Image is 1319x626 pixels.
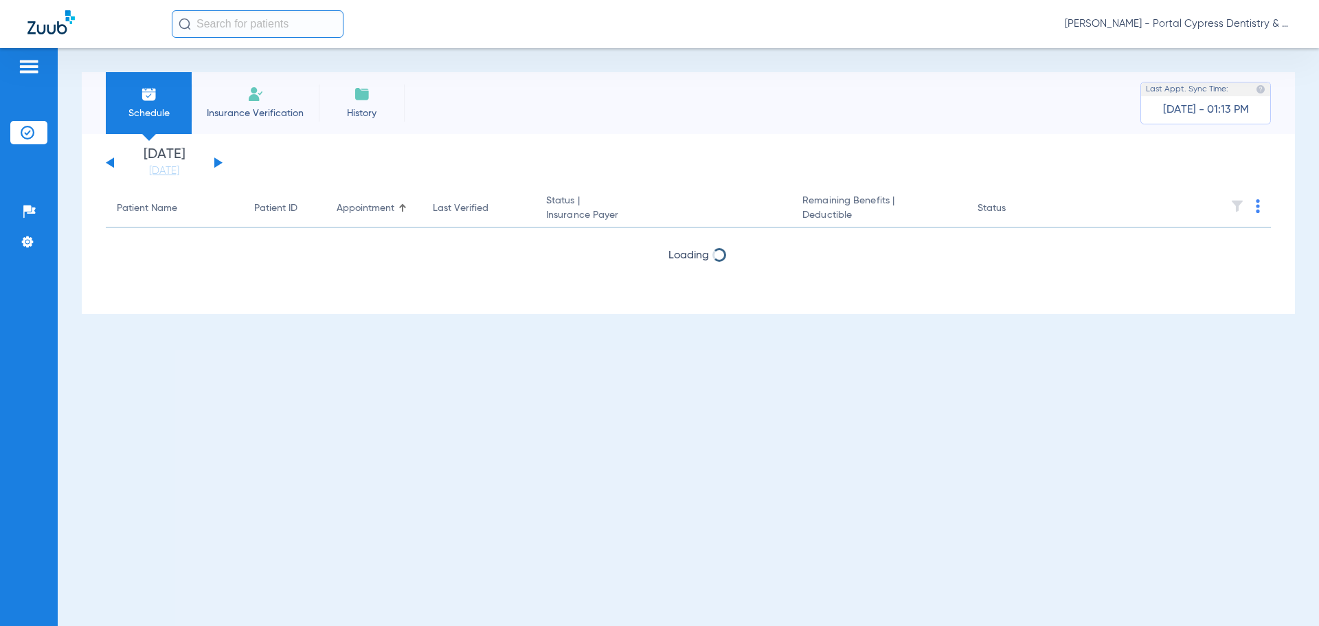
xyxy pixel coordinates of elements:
div: Patient Name [117,201,232,216]
div: Patient ID [254,201,315,216]
span: Insurance Verification [202,107,308,120]
img: Manual Insurance Verification [247,86,264,102]
div: Patient ID [254,201,297,216]
span: [PERSON_NAME] - Portal Cypress Dentistry & Orthodontics [1065,17,1292,31]
img: last sync help info [1256,85,1265,94]
div: Patient Name [117,201,177,216]
li: [DATE] [123,148,205,178]
img: Search Icon [179,18,191,30]
span: Deductible [802,208,955,223]
span: Loading [668,250,709,261]
img: Schedule [141,86,157,102]
th: Remaining Benefits | [791,190,966,228]
img: Zuub Logo [27,10,75,34]
input: Search for patients [172,10,343,38]
span: History [329,107,394,120]
div: Appointment [337,201,394,216]
span: Schedule [116,107,181,120]
th: Status [967,190,1059,228]
span: Insurance Payer [546,208,780,223]
img: History [354,86,370,102]
img: filter.svg [1230,199,1244,213]
a: [DATE] [123,164,205,178]
th: Status | [535,190,791,228]
span: Last Appt. Sync Time: [1146,82,1228,96]
div: Appointment [337,201,411,216]
div: Last Verified [433,201,488,216]
iframe: Chat Widget [1250,560,1319,626]
img: group-dot-blue.svg [1256,199,1260,213]
img: hamburger-icon [18,58,40,75]
div: Last Verified [433,201,524,216]
span: [DATE] - 01:13 PM [1163,103,1249,117]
